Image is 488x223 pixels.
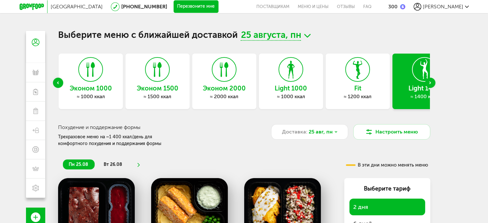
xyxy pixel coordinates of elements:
div: В эти дни можно менять меню [346,163,428,167]
div: Previous slide [53,78,63,88]
h3: Light 1400 [392,85,457,92]
span: [PERSON_NAME] [423,4,463,10]
div: ≈ 1000 ккал [259,93,323,100]
h3: Эконом 2000 [192,85,256,92]
button: Настроить меню [353,124,430,140]
span: вт 26.08 [104,162,122,167]
div: ≈ 1400 ккал [392,93,457,100]
div: Next slide [425,78,435,88]
span: 25 августа, пн [241,31,301,41]
a: [PHONE_NUMBER] [121,4,167,10]
h3: Fit [326,85,390,92]
div: Выберите тариф [349,184,425,193]
button: Перезвоните мне [174,0,218,13]
span: 25 авг, пн [309,128,333,136]
div: ≈ 1000 ккал [59,93,123,100]
span: Доставка: [282,128,307,136]
div: ≈ 2000 ккал [192,93,256,100]
span: пн 25.08 [69,162,88,167]
div: Трехразовое меню на ~1 400 ккал/день для комфортного похудения и поддержания формы [58,133,181,147]
h3: Эконом 1500 [125,85,190,92]
span: [GEOGRAPHIC_DATA] [51,4,103,10]
h1: Выберите меню с ближайшей доставкой [58,31,430,41]
div: 300 [388,4,398,10]
img: bonus_b.cdccf46.png [400,4,405,9]
span: 2 дня [353,203,368,210]
div: ≈ 1500 ккал [125,93,190,100]
h3: Light 1000 [259,85,323,92]
h3: Эконом 1000 [59,85,123,92]
div: ≈ 1200 ккал [326,93,390,100]
h3: Похудение и поддержание формы [58,124,257,130]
